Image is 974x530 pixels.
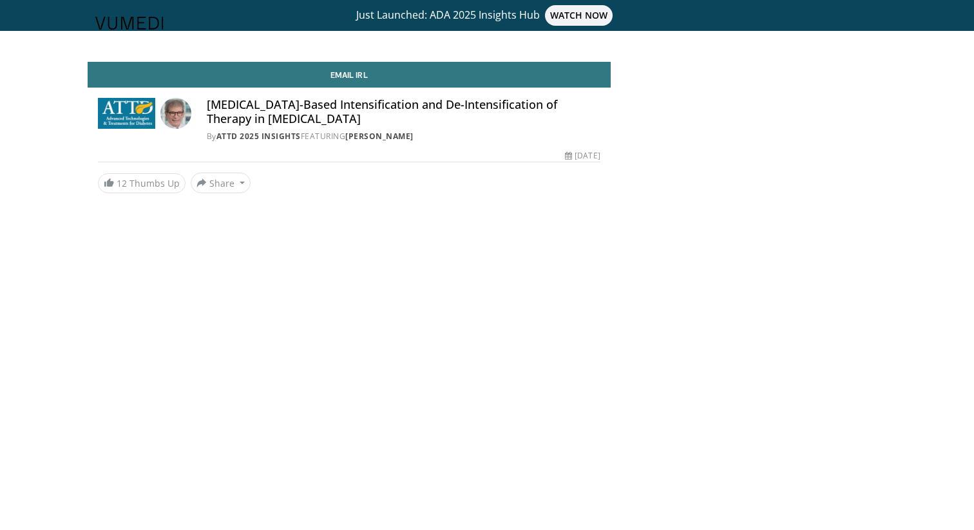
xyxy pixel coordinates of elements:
a: ATTD 2025 Insights [216,131,301,142]
img: ATTD 2025 Insights [98,98,155,129]
div: [DATE] [565,150,600,162]
a: 12 Thumbs Up [98,173,186,193]
img: Avatar [160,98,191,129]
div: By FEATURING [207,131,600,142]
h4: [MEDICAL_DATA]-Based Intensification and De-Intensification of Therapy in [MEDICAL_DATA] [207,98,600,126]
img: VuMedi Logo [95,17,164,30]
span: 12 [117,177,127,189]
button: Share [191,173,251,193]
a: [PERSON_NAME] [345,131,414,142]
a: Email Irl [88,62,611,88]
